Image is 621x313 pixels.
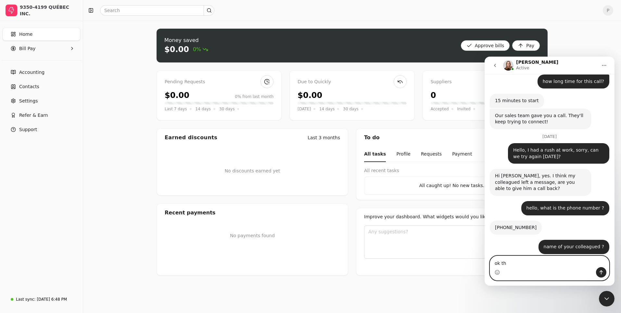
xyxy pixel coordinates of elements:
span: Bill Pay [19,45,35,52]
div: $0.00 [298,89,322,101]
button: Refer & Earn [3,109,80,122]
button: All tasks [364,147,386,162]
span: Settings [19,98,38,104]
iframe: Intercom live chat [485,57,615,286]
div: [DATE] 6:48 PM [37,296,67,302]
a: Contacts [3,80,80,93]
span: Support [19,126,37,133]
button: Profile [396,147,411,162]
span: [DATE] [298,106,311,112]
span: Invited [457,106,471,112]
button: Approve bills [461,40,510,51]
span: Accounting [19,69,44,76]
a: Accounting [3,66,80,79]
div: Money saved [164,36,208,44]
span: Home [19,31,32,38]
div: $0.00 [164,44,189,55]
div: 9350-4199 QUÉBEC INC. [20,4,77,17]
div: 0% from last month [235,94,273,100]
button: Requests [421,147,442,162]
div: $0.00 [165,89,189,101]
div: No discounts earned yet [225,157,280,185]
span: 30 days [219,106,234,112]
div: Pending Requests [165,78,273,86]
button: Bill Pay [3,42,80,55]
div: Suppliers [431,78,539,86]
div: All recent tasks [364,167,539,174]
span: Last 7 days [165,106,187,112]
a: Home [3,28,80,41]
span: Contacts [19,83,39,90]
span: Refer & Earn [19,112,48,119]
div: Last sync: [16,296,35,302]
div: To do [356,129,547,147]
span: Accepted [431,106,449,112]
span: 0% [193,46,208,53]
iframe: Intercom live chat [599,291,615,306]
button: P [603,5,613,16]
span: 14 days [196,106,211,112]
div: All caught up! No new tasks. [370,182,534,189]
div: Due to Quickly [298,78,406,86]
div: Improve your dashboard. What widgets would you like to see here? [364,213,539,220]
input: Search [100,5,214,16]
div: Last 3 months [308,134,340,141]
button: Support [3,123,80,136]
div: Earned discounts [165,134,217,142]
a: Last sync:[DATE] 6:48 PM [3,293,80,305]
a: Settings [3,94,80,107]
span: 30 days [343,106,358,112]
div: 0 [431,89,436,101]
button: Payment [452,147,472,162]
div: Recent payments [157,204,348,222]
span: 14 days [319,106,335,112]
button: Pay [512,40,540,51]
p: No payments found [165,232,340,239]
